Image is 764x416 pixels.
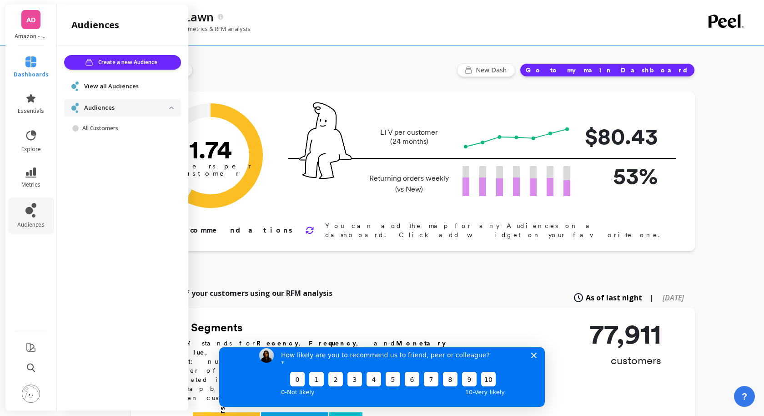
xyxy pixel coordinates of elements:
[162,225,294,236] p: Recommendations
[84,82,174,91] a: View all Audiences
[84,82,139,91] span: View all Audiences
[18,107,44,115] span: essentials
[64,55,181,70] button: Create a new Audience
[26,15,36,25] span: AD
[649,292,653,303] span: |
[15,33,48,40] p: Amazon - DoggieLawn
[367,128,452,146] p: LTV per customer (24 months)
[585,119,658,153] p: $80.43
[169,107,174,109] img: down caret icon
[17,221,45,228] span: audiences
[165,320,474,335] h2: RFM Segments
[21,181,40,188] span: metrics
[71,81,79,91] img: navigation item icon
[520,63,695,77] button: Go to my main Dashboard
[182,169,240,178] tspan: customer
[589,353,661,368] p: customers
[219,347,545,407] iframe: Survey by Kateryna from Peel
[325,221,666,239] p: You can add the map for any Audiences on a dashboard. Click add widget on your favorite one.
[256,340,298,347] b: Recency
[457,63,515,77] button: New Dash
[189,134,232,164] text: 1.74
[367,173,452,195] p: Returning orders weekly (vs New)
[22,385,40,403] img: profile picture
[476,66,509,75] span: New Dash
[586,292,642,303] span: As of last night
[165,339,474,402] p: RFM stands for , , and , each corresponding to some key customer trait: number of days since the ...
[663,293,684,303] span: [DATE]
[98,58,160,67] span: Create a new Audience
[169,162,252,170] tspan: orders per
[142,288,332,299] p: Explore all of your customers using our RFM analysis
[71,103,79,112] img: navigation item icon
[14,71,49,78] span: dashboards
[71,19,119,31] h2: audiences
[585,159,658,193] p: 53%
[82,125,169,132] p: All Customers
[84,103,169,112] p: Audiences
[742,390,747,403] span: ?
[309,340,356,347] b: Frequency
[734,386,755,407] button: ?
[299,102,352,179] img: pal seatted on line
[589,320,661,348] p: 77,911
[21,146,41,153] span: explore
